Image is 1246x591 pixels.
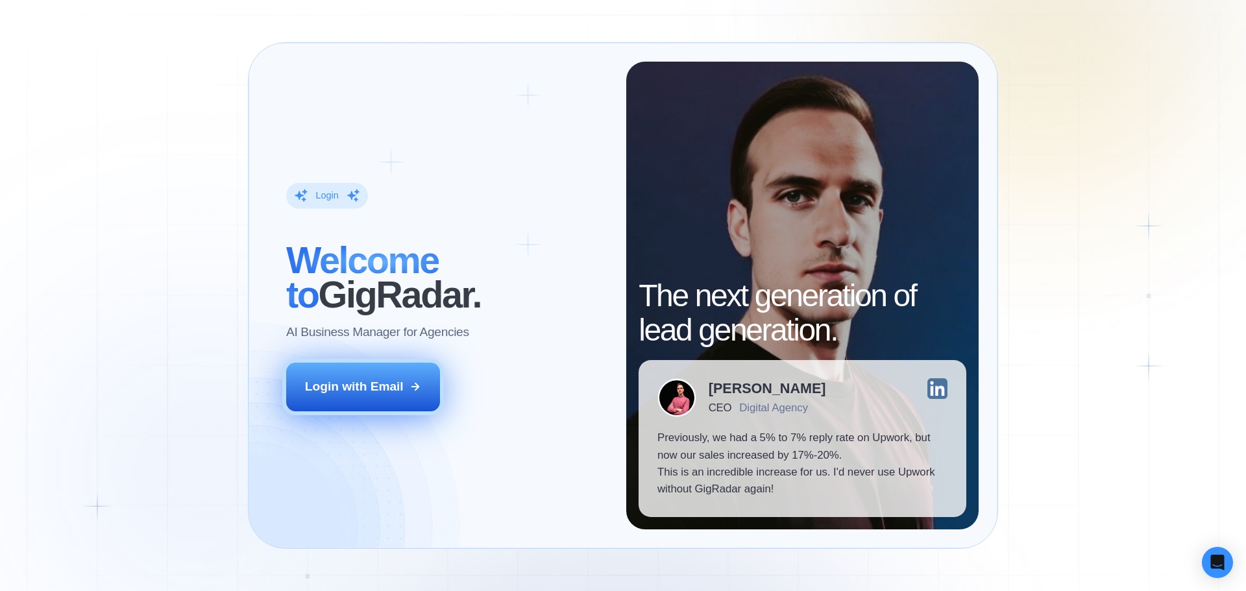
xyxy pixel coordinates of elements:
p: Previously, we had a 5% to 7% reply rate on Upwork, but now our sales increased by 17%-20%. This ... [657,429,947,498]
div: [PERSON_NAME] [709,381,826,396]
div: CEO [709,402,731,414]
div: Open Intercom Messenger [1202,547,1233,578]
button: Login with Email [286,363,441,411]
h2: ‍ GigRadar. [286,243,607,311]
div: Login [315,189,338,202]
span: Welcome to [286,239,439,315]
p: AI Business Manager for Agencies [286,324,469,341]
div: Digital Agency [739,402,808,414]
h2: The next generation of lead generation. [639,279,966,348]
div: Login with Email [305,378,404,395]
